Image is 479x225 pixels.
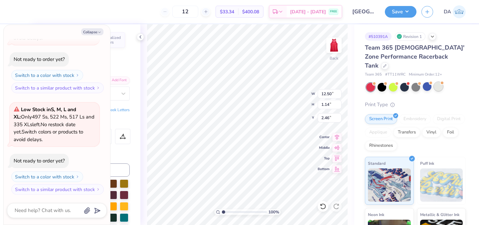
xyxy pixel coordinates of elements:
[103,77,130,84] div: Add Font
[81,28,103,35] button: Collapse
[76,73,80,77] img: Switch to a color with stock
[433,114,465,124] div: Digital Print
[318,156,330,161] span: Top
[422,127,441,137] div: Vinyl
[318,135,330,139] span: Center
[11,70,83,81] button: Switch to a color with stock
[14,5,94,41] span: Only 478 Ss, 787 Ms, 767 Ls and 668 XLs left. Switch colors or products to avoid delays.
[399,114,431,124] div: Embroidery
[444,5,466,18] a: DA
[420,211,459,218] span: Metallic & Glitter Ink
[453,5,466,18] img: Deeksha Arora
[327,39,341,52] img: Back
[420,160,434,167] span: Puff Ink
[365,141,397,151] div: Rhinestones
[365,44,464,70] span: Team 365 [DEMOGRAPHIC_DATA]' Zone Performance Racerback Tank
[11,171,83,182] button: Switch to a color with stock
[11,83,104,93] button: Switch to a similar product with stock
[409,72,442,78] span: Minimum Order: 12 +
[318,167,330,171] span: Bottom
[365,101,466,109] div: Print Type
[14,56,65,63] div: Not ready to order yet?
[330,55,338,61] div: Back
[14,157,65,164] div: Not ready to order yet?
[443,127,458,137] div: Foil
[268,209,279,215] span: 100 %
[76,175,80,179] img: Switch to a color with stock
[385,72,405,78] span: # TT11WRC
[96,187,100,191] img: Switch to a similar product with stock
[11,184,104,195] button: Switch to a similar product with stock
[14,106,76,120] strong: Low Stock in S, M, L and XL :
[318,145,330,150] span: Middle
[385,6,416,18] button: Save
[14,106,94,143] span: Only 497 Ss, 522 Ms, 517 Ls and 335 XLs left. Switch colors or products to avoid delays.
[290,8,326,15] span: [DATE] - [DATE]
[368,168,411,202] img: Standard
[365,114,397,124] div: Screen Print
[96,86,100,90] img: Switch to a similar product with stock
[330,9,337,14] span: FREE
[365,72,382,78] span: Team 365
[242,8,259,15] span: $400.08
[220,8,234,15] span: $33.34
[368,160,386,167] span: Standard
[365,32,392,41] div: # 510391A
[420,168,463,202] img: Puff Ink
[368,211,384,218] span: Neon Ink
[394,127,420,137] div: Transfers
[395,32,425,41] div: Revision 1
[172,6,198,18] input: – –
[14,121,76,135] span: No restock date yet.
[444,8,451,16] span: DA
[347,5,380,18] input: Untitled Design
[365,127,392,137] div: Applique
